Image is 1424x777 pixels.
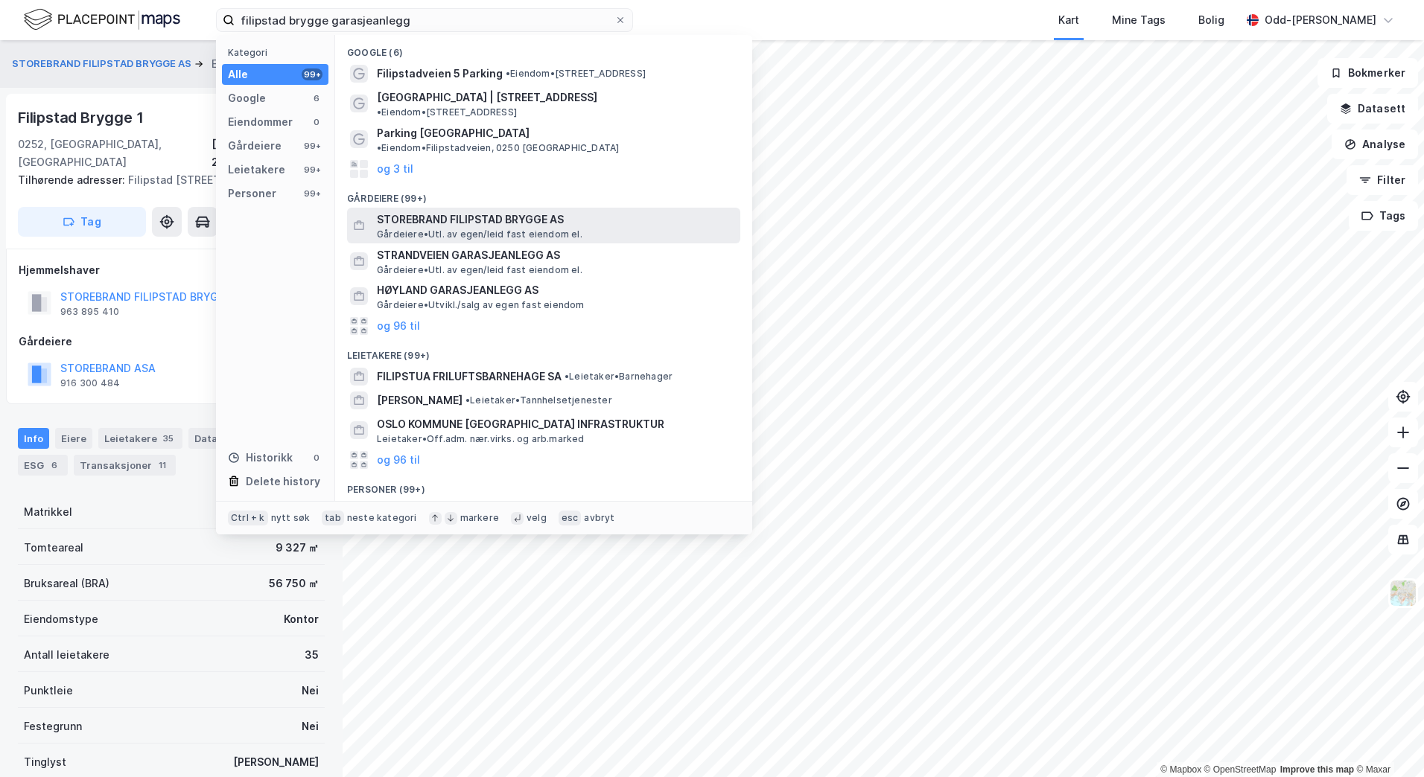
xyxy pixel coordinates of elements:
[559,511,582,525] div: esc
[1317,58,1418,88] button: Bokmerker
[565,371,673,383] span: Leietaker • Barnehager
[18,171,313,189] div: Filipstad [STREET_ADDRESS]
[377,228,582,240] span: Gårdeiere • Utl. av egen/leid fast eiendom el.
[377,211,734,228] span: STOREBRAND FILIPSTAD BRYGGE AS
[311,92,322,104] div: 6
[269,575,319,592] div: 56 750 ㎡
[377,317,420,335] button: og 96 til
[18,428,49,449] div: Info
[1389,579,1417,607] img: Z
[228,65,248,83] div: Alle
[302,188,322,199] div: 99+
[1198,11,1224,29] div: Bolig
[24,682,73,700] div: Punktleie
[302,164,322,176] div: 99+
[377,246,734,264] span: STRANDVEIEN GARASJEANLEGG AS
[377,142,619,154] span: Eiendom • Filipstadveien, 0250 [GEOGRAPHIC_DATA]
[335,181,752,208] div: Gårdeiere (99+)
[18,106,146,129] div: Filipstad Brygge 1
[377,281,734,299] span: HØYLAND GARASJEANLEGG AS
[527,512,547,524] div: velg
[24,753,66,771] div: Tinglyst
[212,55,256,73] div: Eiendom
[284,610,319,628] div: Kontor
[311,116,322,128] div: 0
[1058,11,1079,29] div: Kart
[377,160,413,178] button: og 3 til
[347,512,417,524] div: neste kategori
[18,173,128,186] span: Tilhørende adresser:
[18,207,146,237] button: Tag
[228,161,285,179] div: Leietakere
[460,512,499,524] div: markere
[377,106,517,118] span: Eiendom • [STREET_ADDRESS]
[377,451,420,469] button: og 96 til
[24,575,109,592] div: Bruksareal (BRA)
[377,106,381,118] span: •
[377,415,734,433] span: OSLO KOMMUNE [GEOGRAPHIC_DATA] INFRASTRUKTUR
[1112,11,1166,29] div: Mine Tags
[24,717,82,735] div: Festegrunn
[1350,706,1424,777] iframe: Chat Widget
[228,449,293,467] div: Historikk
[98,428,182,449] div: Leietakere
[188,428,262,449] div: Datasett
[233,753,319,771] div: [PERSON_NAME]
[465,394,612,406] span: Leietaker • Tannhelsetjenester
[18,135,212,171] div: 0252, [GEOGRAPHIC_DATA], [GEOGRAPHIC_DATA]
[228,89,266,107] div: Google
[377,433,585,445] span: Leietaker • Off.adm. nær.virks. og arb.marked
[19,333,324,351] div: Gårdeiere
[47,458,62,473] div: 6
[228,185,276,202] div: Personer
[377,65,503,83] span: Filipstadveien 5 Parking
[322,511,344,525] div: tab
[584,512,614,524] div: avbryt
[1347,165,1418,195] button: Filter
[506,68,510,79] span: •
[1265,11,1376,29] div: Odd-[PERSON_NAME]
[246,473,320,490] div: Delete history
[24,539,83,557] div: Tomteareal
[302,140,322,152] div: 99+
[377,299,585,311] span: Gårdeiere • Utvikl./salg av egen fast eiendom
[1350,706,1424,777] div: Kontrollprogram for chat
[305,646,319,664] div: 35
[60,306,119,318] div: 963 895 410
[228,511,268,525] div: Ctrl + k
[302,68,322,80] div: 99+
[228,113,293,131] div: Eiendommer
[302,682,319,700] div: Nei
[55,428,92,449] div: Eiere
[335,35,752,62] div: Google (6)
[506,68,646,80] span: Eiendom • [STREET_ADDRESS]
[377,124,530,142] span: Parking [GEOGRAPHIC_DATA]
[335,472,752,499] div: Personer (99+)
[228,47,328,58] div: Kategori
[212,135,325,171] div: [GEOGRAPHIC_DATA], 210/1
[24,503,72,521] div: Matrikkel
[377,142,381,153] span: •
[24,7,180,33] img: logo.f888ab2527a4732fd821a326f86c7f29.svg
[24,646,109,664] div: Antall leietakere
[1204,764,1277,775] a: OpenStreetMap
[565,371,569,382] span: •
[377,89,597,106] span: [GEOGRAPHIC_DATA] | [STREET_ADDRESS]
[377,391,463,409] span: [PERSON_NAME]
[1332,129,1418,159] button: Analyse
[19,261,324,279] div: Hjemmelshaver
[1327,94,1418,124] button: Datasett
[18,455,68,476] div: ESG
[377,368,562,386] span: FILIPSTUA FRILUFTSBARNEHAGE SA
[302,717,319,735] div: Nei
[335,338,752,365] div: Leietakere (99+)
[235,9,614,31] input: Søk på adresse, matrikkel, gårdeiere, leietakere eller personer
[24,610,98,628] div: Eiendomstype
[74,455,176,476] div: Transaksjoner
[12,57,194,71] button: STOREBRAND FILIPSTAD BRYGGE AS
[155,458,170,473] div: 11
[1280,764,1354,775] a: Improve this map
[276,539,319,557] div: 9 327 ㎡
[60,377,120,389] div: 916 300 484
[377,264,582,276] span: Gårdeiere • Utl. av egen/leid fast eiendom el.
